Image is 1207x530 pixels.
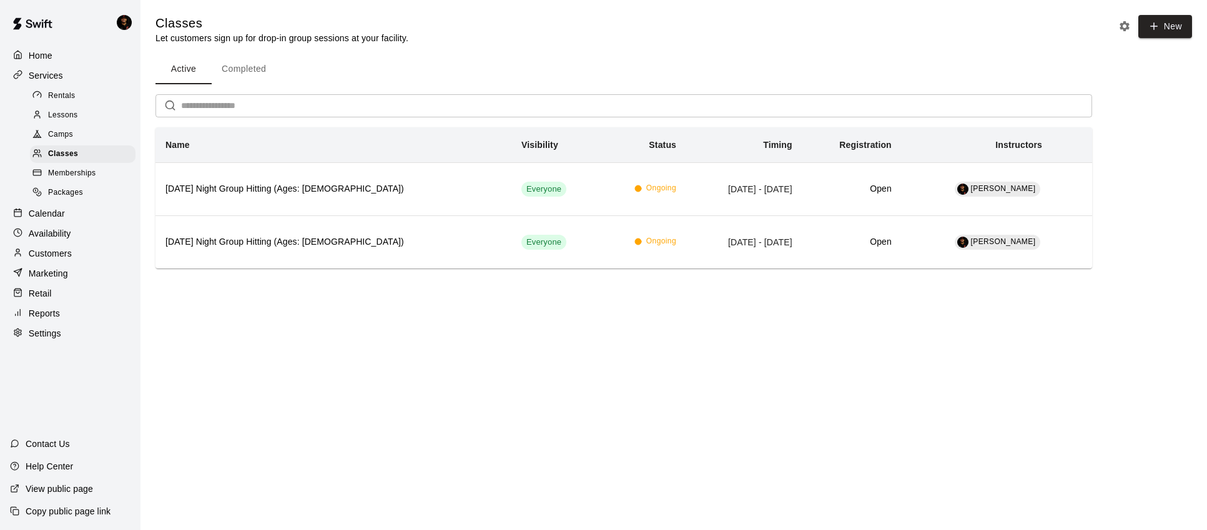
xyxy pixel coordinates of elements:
[521,182,566,197] div: This service is visible to all of your customers
[686,162,802,215] td: [DATE] - [DATE]
[30,126,135,144] div: Camps
[1115,17,1134,36] button: Classes settings
[114,10,140,35] div: Chris McFarland
[521,184,566,195] span: Everyone
[26,483,93,495] p: View public page
[48,129,73,141] span: Camps
[29,287,52,300] p: Retail
[30,86,140,106] a: Rentals
[29,267,68,280] p: Marketing
[155,15,408,32] h5: Classes
[646,182,676,195] span: Ongoing
[646,235,676,248] span: Ongoing
[839,140,891,150] b: Registration
[48,167,96,180] span: Memberships
[649,140,676,150] b: Status
[26,460,73,473] p: Help Center
[971,184,1036,193] span: [PERSON_NAME]
[10,304,131,323] a: Reports
[165,140,190,150] b: Name
[30,164,140,184] a: Memberships
[10,66,131,85] a: Services
[48,109,78,122] span: Lessons
[1138,15,1192,38] button: New
[812,235,892,249] h6: Open
[10,244,131,263] a: Customers
[165,235,501,249] h6: [DATE] Night Group Hitting (Ages: [DEMOGRAPHIC_DATA])
[763,140,792,150] b: Timing
[30,107,135,124] div: Lessons
[48,90,76,102] span: Rentals
[165,182,501,196] h6: [DATE] Night Group Hitting (Ages: [DEMOGRAPHIC_DATA])
[10,204,131,223] a: Calendar
[30,106,140,125] a: Lessons
[10,264,131,283] a: Marketing
[10,324,131,343] a: Settings
[957,237,968,248] img: Chris McFarland
[971,237,1036,246] span: [PERSON_NAME]
[29,227,71,240] p: Availability
[48,187,83,199] span: Packages
[29,247,72,260] p: Customers
[26,438,70,450] p: Contact Us
[212,54,276,84] button: Completed
[29,327,61,340] p: Settings
[995,140,1042,150] b: Instructors
[521,140,558,150] b: Visibility
[30,145,135,163] div: Classes
[48,148,78,160] span: Classes
[155,127,1092,268] table: simple table
[155,32,408,44] p: Let customers sign up for drop-in group sessions at your facility.
[155,54,212,84] button: Active
[117,15,132,30] img: Chris McFarland
[30,125,140,145] a: Camps
[29,207,65,220] p: Calendar
[521,235,566,250] div: This service is visible to all of your customers
[30,165,135,182] div: Memberships
[521,237,566,248] span: Everyone
[686,215,802,268] td: [DATE] - [DATE]
[29,307,60,320] p: Reports
[10,284,131,303] a: Retail
[30,145,140,164] a: Classes
[30,184,135,202] div: Packages
[26,505,111,518] p: Copy public page link
[29,49,52,62] p: Home
[957,184,968,195] img: Chris McFarland
[30,87,135,105] div: Rentals
[10,46,131,65] a: Home
[812,182,892,196] h6: Open
[29,69,63,82] p: Services
[10,224,131,243] a: Availability
[30,184,140,203] a: Packages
